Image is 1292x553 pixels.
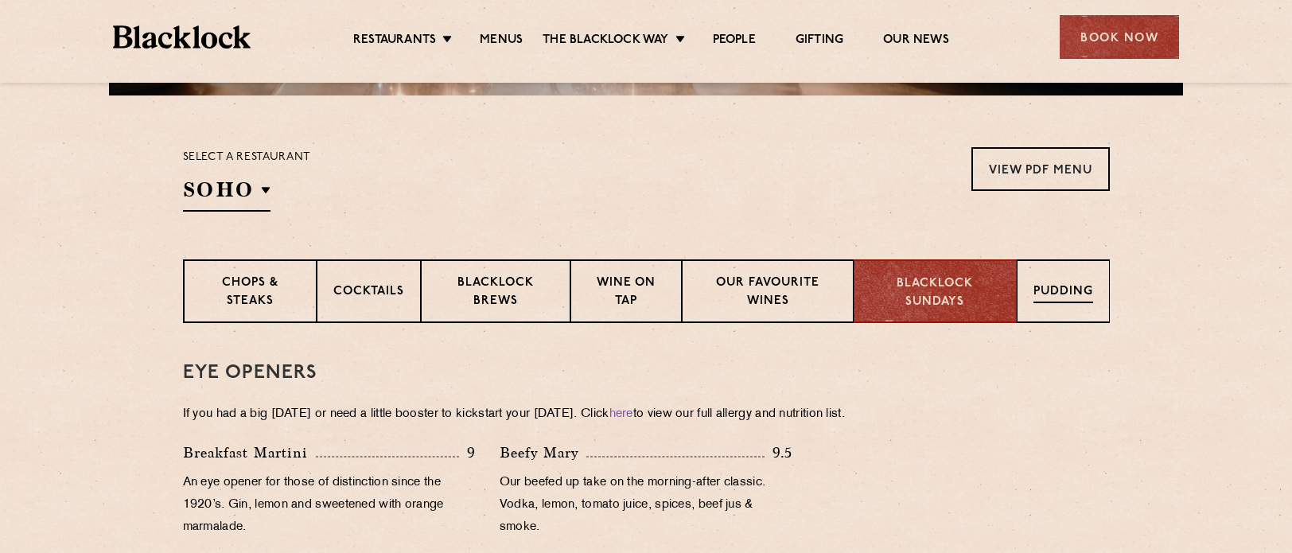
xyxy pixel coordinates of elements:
p: Breakfast Martini [183,442,316,464]
a: here [609,408,633,420]
p: Blacklock Brews [438,275,554,312]
p: Our favourite wines [699,275,837,312]
p: An eye opener for those of distinction since the 1920’s. Gin, lemon and sweetened with orange mar... [183,472,476,539]
p: 9.5 [765,442,793,463]
a: Our News [883,33,949,50]
p: If you had a big [DATE] or need a little booster to kickstart your [DATE]. Click to view our full... [183,403,1110,426]
a: People [713,33,756,50]
p: Beefy Mary [500,442,586,464]
p: Blacklock Sundays [870,275,1000,311]
p: 9 [459,442,476,463]
p: Select a restaurant [183,147,311,168]
a: Restaurants [353,33,436,50]
img: BL_Textured_Logo-footer-cropped.svg [113,25,251,49]
p: Pudding [1033,283,1093,303]
h3: Eye openers [183,363,1110,384]
p: Our beefed up take on the morning-after classic. Vodka, lemon, tomato juice, spices, beef jus & s... [500,472,792,539]
a: View PDF Menu [971,147,1110,191]
p: Wine on Tap [587,275,665,312]
div: Book Now [1060,15,1179,59]
a: The Blacklock Way [543,33,668,50]
p: Cocktails [333,283,404,303]
a: Menus [480,33,523,50]
a: Gifting [796,33,843,50]
h2: SOHO [183,176,270,212]
p: Chops & Steaks [200,275,300,312]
